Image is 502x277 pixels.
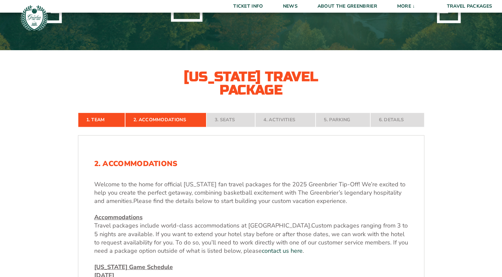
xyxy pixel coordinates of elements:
[303,247,304,255] span: .
[20,3,49,32] img: Greenbrier Tip-Off
[94,213,143,221] u: Accommodations
[94,222,311,230] span: Travel packages include world-class accommodations at [GEOGRAPHIC_DATA].
[262,247,303,255] a: contact us here
[94,159,408,168] h2: 2. Accommodations
[94,180,408,206] p: Welcome to the home for official [US_STATE] fan travel packages for the 2025 Greenbrier Tip-Off! ...
[94,263,173,271] u: [US_STATE] Game Schedule
[133,197,347,205] span: Please find the details below to start building your custom vacation experience.
[94,222,408,255] span: Custom packages ranging from 3 to 5 nights are available. If you want to extend your hotel stay b...
[78,113,125,127] a: 1. Team
[178,70,324,97] h2: [US_STATE] Travel Package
